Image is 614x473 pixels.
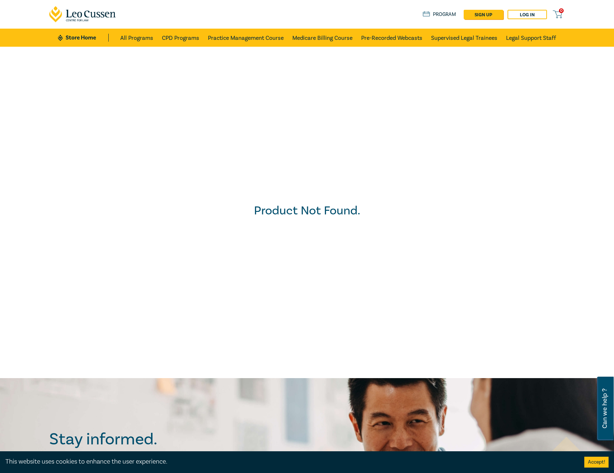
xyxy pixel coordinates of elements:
[506,29,556,47] a: Legal Support Staff
[508,10,547,19] a: Log in
[49,430,220,449] h2: Stay informed.
[208,29,284,47] a: Practice Management Course
[292,29,352,47] a: Medicare Billing Course
[559,8,564,13] span: 0
[431,29,497,47] a: Supervised Legal Trainees
[584,457,609,468] button: Accept cookies
[162,29,199,47] a: CPD Programs
[5,457,573,466] div: This website uses cookies to enhance the user experience.
[464,10,503,19] a: sign up
[361,29,422,47] a: Pre-Recorded Webcasts
[120,29,153,47] a: All Programs
[254,204,360,218] h2: Product Not Found.
[58,34,108,42] a: Store Home
[601,381,608,436] span: Can we help ?
[423,11,456,18] a: Program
